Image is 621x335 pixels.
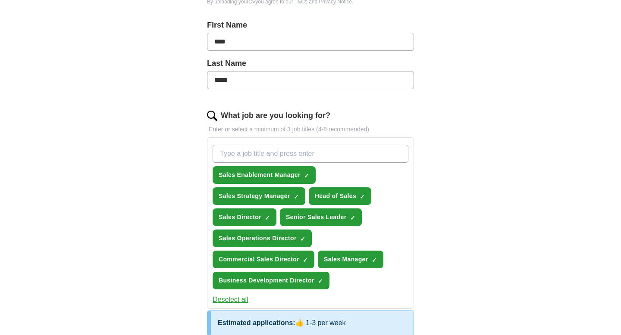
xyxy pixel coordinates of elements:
span: Sales Manager [324,255,368,264]
span: ✓ [265,214,270,221]
span: Sales Director [219,213,261,222]
span: Senior Sales Leader [286,213,347,222]
span: ✓ [294,193,299,200]
span: Sales Strategy Manager [219,192,290,201]
button: Sales Director✓ [213,208,276,226]
input: Type a job title and press enter [213,145,408,163]
span: ✓ [304,172,309,179]
button: Sales Operations Director✓ [213,230,312,247]
img: search.png [207,111,217,121]
span: Commercial Sales Director [219,255,299,264]
button: Business Development Director✓ [213,272,329,289]
button: Sales Enablement Manager✓ [213,166,316,184]
button: Head of Sales✓ [309,187,371,205]
span: Head of Sales [315,192,356,201]
span: ✓ [303,257,308,264]
span: ✓ [372,257,377,264]
span: Sales Operations Director [219,234,297,243]
span: ✓ [300,236,305,242]
span: ✓ [318,278,323,285]
p: Enter or select a minimum of 3 job titles (4-8 recommended) [207,125,414,134]
button: Deselect all [213,295,248,305]
button: Senior Sales Leader✓ [280,208,362,226]
label: First Name [207,19,414,31]
span: Sales Enablement Manager [219,171,301,180]
button: Sales Manager✓ [318,251,383,268]
span: 👍 1-3 per week [295,319,346,326]
button: Sales Strategy Manager✓ [213,187,305,205]
button: Commercial Sales Director✓ [213,251,314,268]
label: Last Name [207,58,414,69]
label: What job are you looking for? [221,110,330,121]
span: ✓ [360,193,365,200]
span: Estimated applications: [218,319,295,326]
span: ✓ [350,214,355,221]
span: Business Development Director [219,276,314,285]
